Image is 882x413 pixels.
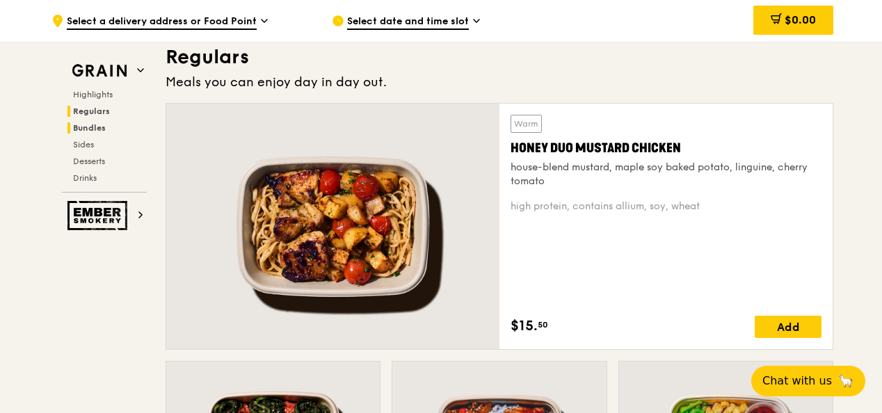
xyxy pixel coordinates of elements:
[67,58,131,83] img: Grain web logo
[73,156,105,166] span: Desserts
[511,115,542,133] div: Warm
[73,140,94,149] span: Sides
[511,138,821,158] div: Honey Duo Mustard Chicken
[347,15,469,30] span: Select date and time slot
[762,373,832,389] span: Chat with us
[511,200,821,213] div: high protein, contains allium, soy, wheat
[166,44,833,70] h3: Regulars
[511,316,538,337] span: $15.
[538,319,548,330] span: 50
[785,13,816,26] span: $0.00
[166,72,833,92] div: Meals you can enjoy day in day out.
[67,15,257,30] span: Select a delivery address or Food Point
[837,373,854,389] span: 🦙
[73,90,113,99] span: Highlights
[511,161,821,188] div: house-blend mustard, maple soy baked potato, linguine, cherry tomato
[73,123,106,133] span: Bundles
[751,366,865,396] button: Chat with us🦙
[73,106,110,116] span: Regulars
[67,201,131,230] img: Ember Smokery web logo
[755,316,821,338] div: Add
[73,173,97,183] span: Drinks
